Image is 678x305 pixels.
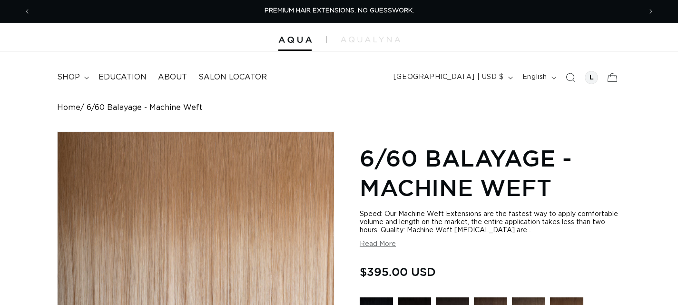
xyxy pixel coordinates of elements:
[360,210,621,235] div: Speed: Our Machine Weft Extensions are the fastest way to apply comfortable volume and length on ...
[93,67,152,88] a: Education
[360,240,396,248] button: Read More
[278,37,312,43] img: Aqua Hair Extensions
[517,69,560,87] button: English
[57,103,80,112] a: Home
[522,72,547,82] span: English
[393,72,504,82] span: [GEOGRAPHIC_DATA] | USD $
[560,67,581,88] summary: Search
[152,67,193,88] a: About
[265,8,414,14] span: PREMIUM HAIR EXTENSIONS. NO GUESSWORK.
[158,72,187,82] span: About
[198,72,267,82] span: Salon Locator
[360,263,436,281] span: $395.00 USD
[341,37,400,42] img: aqualyna.com
[360,143,621,203] h1: 6/60 Balayage - Machine Weft
[388,69,517,87] button: [GEOGRAPHIC_DATA] | USD $
[57,72,80,82] span: shop
[51,67,93,88] summary: shop
[87,103,203,112] span: 6/60 Balayage - Machine Weft
[98,72,147,82] span: Education
[640,2,661,20] button: Next announcement
[193,67,273,88] a: Salon Locator
[17,2,38,20] button: Previous announcement
[57,103,621,112] nav: breadcrumbs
